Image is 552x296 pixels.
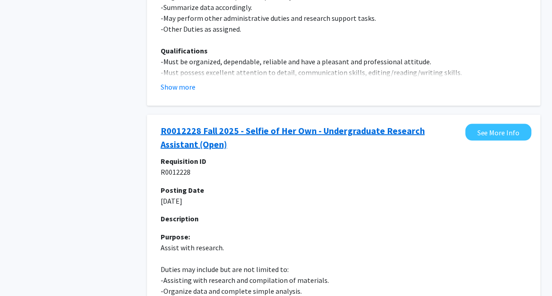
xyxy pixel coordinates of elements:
b: Description [161,215,199,224]
a: Opens in a new tab [466,124,532,141]
b: Requisition ID [161,157,206,166]
b: Posting Date [161,186,204,195]
p: R0012228 [161,167,527,177]
p: [DATE] [161,196,527,206]
b: Qualifications [161,46,208,55]
a: Opens in a new tab [161,124,461,151]
b: Purpose: [161,233,190,242]
button: Show more [161,81,195,92]
iframe: Chat [7,255,38,289]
